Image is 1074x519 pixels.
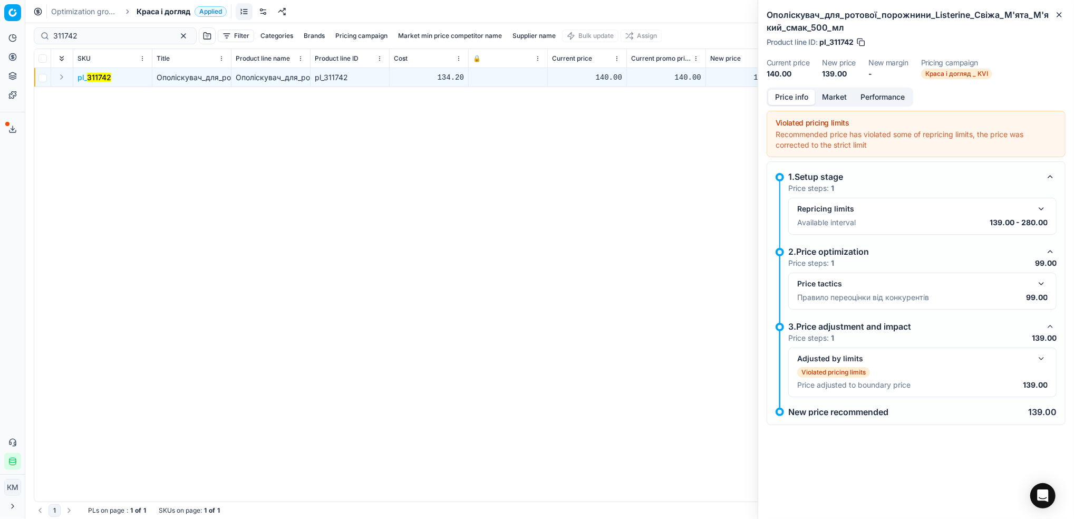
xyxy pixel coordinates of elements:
button: Supplier name [508,30,560,42]
strong: 1 [831,184,834,193]
p: Available interval [797,217,856,228]
button: Price info [768,90,815,105]
span: Ополіскувач_для_ротової_порожнини_Listerine_Свіжа_М'ята_М'який_смак_500_мл [157,73,452,82]
p: Правило переоцінки від конкурентів [797,292,929,303]
button: Expand [55,71,68,83]
button: Expand all [55,52,68,65]
mark: 311742 [87,73,111,82]
div: Violated pricing limits [776,118,1057,128]
div: 1.Setup stage [788,170,1040,183]
dd: 139.00 [822,69,856,79]
span: Current price [552,54,592,63]
strong: 1 [130,506,133,515]
p: 99.00 [1035,258,1057,268]
strong: 1 [217,506,220,515]
button: Performance [854,90,912,105]
nav: pagination [34,504,75,517]
strong: of [135,506,141,515]
span: КM [5,479,21,495]
button: 1 [49,504,61,517]
span: Title [157,54,170,63]
span: Product line name [236,54,290,63]
p: Price steps: [788,333,834,343]
span: Cost [394,54,408,63]
button: pl_311742 [78,72,111,83]
dt: New margin [868,59,908,66]
button: Market min price competitor name [394,30,506,42]
div: 2.Price optimization [788,245,1040,258]
button: Filter [218,30,254,42]
button: Categories [256,30,297,42]
button: Go to previous page [34,504,46,517]
span: pl_ [78,72,111,83]
div: 140.00 [631,72,701,83]
span: PLs on page [88,506,124,515]
span: SKUs on page : [159,506,202,515]
div: Adjusted by limits [797,353,1031,364]
a: Optimization groups [51,6,119,17]
dt: Pricing campaign [921,59,992,66]
div: Repricing limits [797,204,1031,214]
span: Product line ID [315,54,359,63]
div: 3.Price adjustment and impact [788,320,1040,333]
button: Brands [299,30,329,42]
span: New price [710,54,741,63]
strong: 1 [831,333,834,342]
button: КM [4,479,21,496]
span: Краса і доглядApplied [137,6,227,17]
button: Assign [621,30,662,42]
button: Go to next page [63,504,75,517]
dt: New price [822,59,856,66]
div: Recommended price has violated some of repricing limits, the price was corrected to the strict limit [776,129,1057,150]
strong: 1 [204,506,207,515]
div: Open Intercom Messenger [1030,483,1056,508]
dt: Current price [767,59,809,66]
p: 139.00 [1032,333,1057,343]
p: 99.00 [1026,292,1048,303]
div: : [88,506,146,515]
span: Product line ID : [767,39,817,46]
p: 139.00 [1028,408,1057,416]
input: Search by SKU or title [53,31,169,41]
span: Краса і догляд [137,6,190,17]
dd: 140.00 [767,69,809,79]
p: Price steps: [788,183,834,194]
button: Pricing campaign [331,30,392,42]
div: 139.00 [710,72,780,83]
button: Bulk update [562,30,618,42]
dd: - [868,69,908,79]
div: pl_311742 [315,72,385,83]
span: SKU [78,54,91,63]
strong: of [209,506,215,515]
span: Краса і догляд _ KVI [921,69,992,79]
span: Current promo price [631,54,691,63]
span: Applied [195,6,227,17]
button: Market [815,90,854,105]
div: Ополіскувач_для_ротової_порожнини_Listerine_Свіжа_М'ята_М'який_смак_500_мл [236,72,306,83]
p: New price recommended [788,408,888,416]
h2: Ополіскувач_для_ротової_порожнини_Listerine_Свіжа_М'ята_М'який_смак_500_мл [767,8,1066,34]
strong: 1 [831,258,834,267]
span: 🔒 [473,54,481,63]
div: 140.00 [552,72,622,83]
div: 134.20 [394,72,464,83]
span: pl_311742 [819,37,854,47]
nav: breadcrumb [51,6,227,17]
p: Price steps: [788,258,834,268]
p: 139.00 [1023,380,1048,390]
p: 139.00 - 280.00 [990,217,1048,228]
div: Price tactics [797,278,1031,289]
p: Price adjusted to boundary price [797,380,911,390]
strong: 1 [143,506,146,515]
p: Violated pricing limits [801,368,866,377]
